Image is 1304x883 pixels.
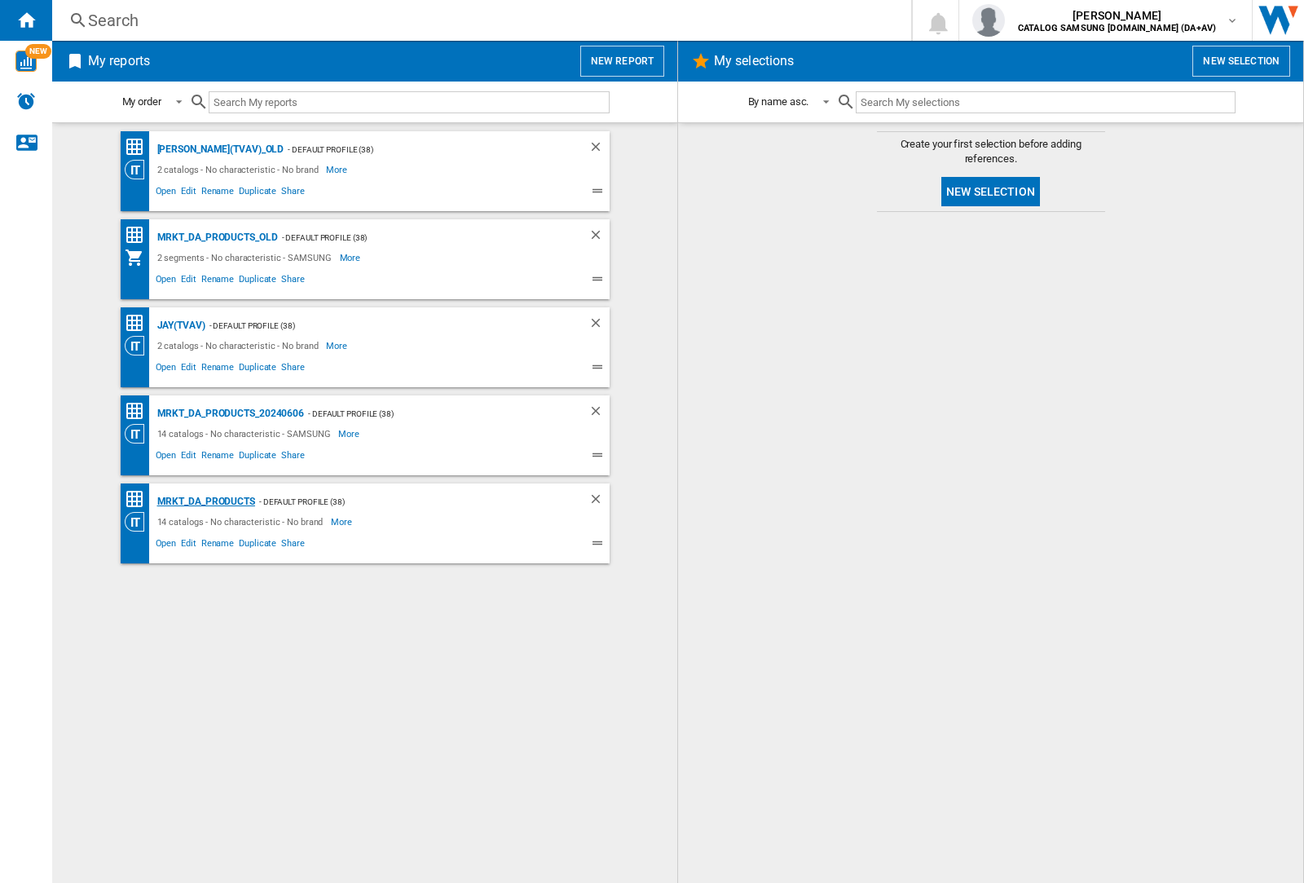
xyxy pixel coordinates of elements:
[25,44,51,59] span: NEW
[85,46,153,77] h2: My reports
[326,336,350,355] span: More
[125,137,153,157] div: Price Matrix
[153,227,278,248] div: MRKT_DA_PRODUCTS_OLD
[972,4,1005,37] img: profile.jpg
[205,316,556,336] div: - Default profile (38)
[279,536,307,555] span: Share
[588,227,610,248] div: Delete
[304,404,555,424] div: - Default profile (38)
[255,492,556,512] div: - Default profile (38)
[236,536,279,555] span: Duplicate
[125,489,153,510] div: Price Matrix
[236,360,279,379] span: Duplicate
[326,160,350,179] span: More
[236,183,279,203] span: Duplicate
[279,448,307,467] span: Share
[340,248,363,267] span: More
[580,46,664,77] button: New report
[279,272,307,291] span: Share
[1192,46,1290,77] button: New selection
[153,424,339,444] div: 14 catalogs - No characteristic - SAMSUNG
[178,272,199,291] span: Edit
[236,448,279,467] span: Duplicate
[877,137,1105,166] span: Create your first selection before adding references.
[178,183,199,203] span: Edit
[125,313,153,333] div: Price Matrix
[153,248,340,267] div: 2 segments - No characteristic - SAMSUNG
[178,448,199,467] span: Edit
[199,360,236,379] span: Rename
[125,401,153,422] div: Price Matrix
[88,9,869,32] div: Search
[278,227,556,248] div: - Default profile (38)
[588,139,610,160] div: Delete
[153,272,179,291] span: Open
[178,536,199,555] span: Edit
[199,536,236,555] span: Rename
[279,360,307,379] span: Share
[153,139,284,160] div: [PERSON_NAME](TVAV)_old
[588,404,610,424] div: Delete
[1018,23,1216,33] b: CATALOG SAMSUNG [DOMAIN_NAME] (DA+AV)
[125,248,153,267] div: My Assortment
[153,360,179,379] span: Open
[209,91,610,113] input: Search My reports
[15,51,37,72] img: wise-card.svg
[711,46,797,77] h2: My selections
[178,360,199,379] span: Edit
[279,183,307,203] span: Share
[153,448,179,467] span: Open
[941,177,1040,206] button: New selection
[125,336,153,355] div: Category View
[338,424,362,444] span: More
[199,448,236,467] span: Rename
[199,183,236,203] span: Rename
[153,160,327,179] div: 2 catalogs - No characteristic - No brand
[153,492,255,512] div: MRKT_DA_PRODUCTS
[153,512,332,532] div: 14 catalogs - No characteristic - No brand
[331,512,355,532] span: More
[125,512,153,532] div: Category View
[284,139,555,160] div: - Default profile (38)
[748,95,809,108] div: By name asc.
[856,91,1235,113] input: Search My selections
[153,183,179,203] span: Open
[1018,7,1216,24] span: [PERSON_NAME]
[588,316,610,336] div: Delete
[16,91,36,111] img: alerts-logo.svg
[125,424,153,444] div: Category View
[153,336,327,355] div: 2 catalogs - No characteristic - No brand
[588,492,610,512] div: Delete
[125,225,153,245] div: Price Matrix
[125,160,153,179] div: Category View
[236,272,279,291] span: Duplicate
[199,272,236,291] span: Rename
[153,404,305,424] div: MRKT_DA_PRODUCTS_20240606
[153,316,205,336] div: JAY(TVAV)
[153,536,179,555] span: Open
[122,95,161,108] div: My order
